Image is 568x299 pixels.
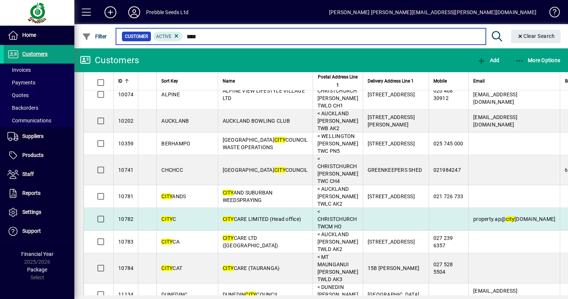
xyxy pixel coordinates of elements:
span: Sort Key [161,77,178,85]
a: Suppliers [4,127,74,146]
span: Products [22,152,43,158]
a: Settings [4,203,74,222]
a: Invoices [4,64,74,76]
span: Suppliers [22,133,43,139]
span: 10783 [118,239,133,245]
a: Products [4,146,74,165]
span: [STREET_ADDRESS] [368,193,415,199]
span: CARE (TAURANGA) [223,265,280,271]
span: [STREET_ADDRESS] [368,239,415,245]
span: C [161,216,176,222]
span: Payments [7,80,35,86]
span: 027 239 6357 [433,235,453,248]
span: [EMAIL_ADDRESS][DOMAIN_NAME] [473,114,517,128]
div: Email [473,77,555,85]
span: DUNEDINC [161,292,187,298]
div: Name [223,77,308,85]
span: [GEOGRAPHIC_DATA] [368,292,419,298]
span: More Options [515,57,561,63]
span: Email [473,77,485,85]
span: < MT MAUNGANUI [PERSON_NAME] TWLD AK3 [317,254,358,282]
span: DUNEDIN COUNCIL [223,292,279,298]
a: Payments [4,76,74,89]
span: < WELLINGTON [PERSON_NAME] TWC PN5 [317,133,358,154]
span: AUCKLANB [161,118,189,124]
em: CITY [161,265,172,271]
span: Invoices [7,67,31,73]
a: Reports [4,184,74,203]
button: Add [99,6,122,19]
span: Filter [82,33,107,39]
span: 025 745 000 [433,141,464,147]
span: ID [118,77,122,85]
em: CITY [161,239,172,245]
span: property.ap@ [DOMAIN_NAME] [473,216,555,222]
button: More Options [513,54,562,67]
span: BERHAMPO [161,141,190,147]
span: Customer [125,33,148,40]
span: Delivery Address Line 1 [368,77,414,85]
span: Quotes [7,92,29,98]
div: Customers [80,54,139,66]
span: 10782 [118,216,133,222]
span: Financial Year [21,251,54,257]
span: Add [477,57,499,63]
span: [PERSON_NAME][EMAIL_ADDRESS][DOMAIN_NAME] [473,84,517,105]
button: Filter [80,30,109,43]
span: 15B [PERSON_NAME] [368,265,419,271]
span: AND SUBURBAN WEEDSPRAYING [223,190,273,203]
span: CARE LTD ([GEOGRAPHIC_DATA]) [223,235,278,248]
span: Name [223,77,235,85]
em: CITY [223,235,234,241]
span: AUCKLAND BOWLING CLUB [223,118,290,124]
span: 021 726 733 [433,193,464,199]
span: 021984247 [433,167,461,173]
span: CARE LIMITED (Head office) [223,216,301,222]
a: Knowledge Base [544,1,559,26]
span: Staff [22,171,34,177]
em: CITY [223,265,234,271]
span: < AUCKLAND [PERSON_NAME] TWLD AK2 [317,231,358,252]
span: [STREET_ADDRESS] [368,91,415,97]
div: ID [118,77,133,85]
span: ANDS [161,193,186,199]
span: [STREET_ADDRESS] [368,141,415,147]
span: 10784 [118,265,133,271]
button: Clear [511,30,561,43]
button: Profile [122,6,146,19]
span: CHCHCC [161,167,183,173]
div: Prebble Seeds Ltd [146,6,188,18]
em: CITY [161,216,172,222]
div: [PERSON_NAME] [PERSON_NAME][EMAIL_ADDRESS][PERSON_NAME][DOMAIN_NAME] [329,6,536,18]
span: Mobile [433,77,447,85]
em: CITY [223,190,233,196]
em: city [506,216,514,222]
span: Active [156,34,171,39]
mat-chip: Activation Status: Active [153,32,183,41]
span: Support [22,228,41,234]
span: [GEOGRAPHIC_DATA] COUNCIL WASTE OPERATIONS [223,137,308,150]
span: < CHRISTCHURCH [PERSON_NAME] TWC CH4 [317,156,358,184]
em: CITY [274,137,285,143]
span: Customers [22,51,48,57]
span: CAT [161,265,182,271]
em: CITY [274,167,285,173]
a: Communications [4,114,74,127]
a: Staff [4,165,74,184]
span: 10741 [118,167,133,173]
span: Postal Address Line 1 [317,73,358,89]
span: Settings [22,209,41,215]
span: < CHRISTCHURCH TWCM HO [317,209,357,229]
span: < AUCKLAND [PERSON_NAME] TWLC AK2 [317,186,358,207]
em: CITY [245,292,256,298]
em: CITY [223,216,234,222]
div: Mobile [433,77,464,85]
a: Home [4,26,74,45]
span: ALPINE [161,91,180,97]
span: Package [27,267,47,273]
button: Add [475,54,501,67]
span: Communications [7,118,51,123]
span: Backorders [7,105,38,111]
span: 10781 [118,193,133,199]
span: [STREET_ADDRESS][PERSON_NAME] [368,114,415,128]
